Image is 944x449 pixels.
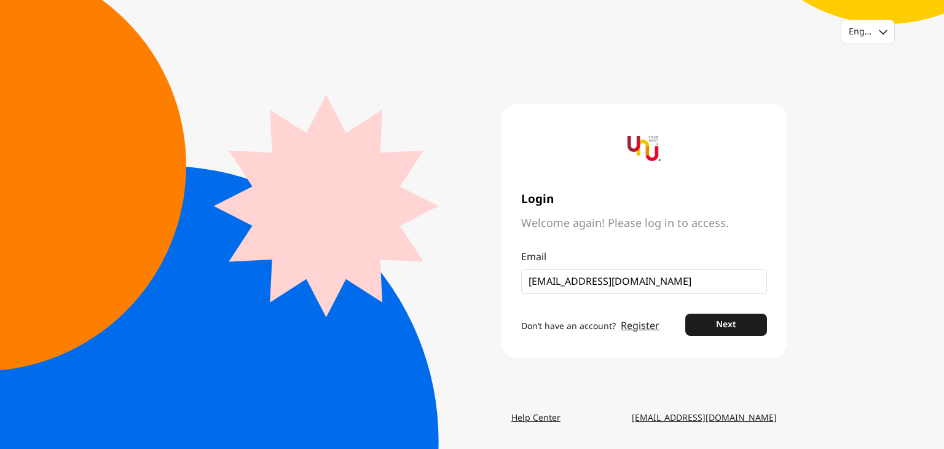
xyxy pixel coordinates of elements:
p: Email [521,250,767,264]
div: English [849,26,871,38]
a: Register [621,319,659,333]
span: Don’t have an account? [521,320,616,333]
input: Email [529,274,750,289]
a: Help Center [502,407,570,429]
a: [EMAIL_ADDRESS][DOMAIN_NAME] [622,407,787,429]
button: Next [685,314,767,336]
span: Welcome again! Please log in to access. [521,217,767,231]
span: Login [521,193,767,207]
img: yournextu-logo-vertical-compact-v2.png [627,132,661,165]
